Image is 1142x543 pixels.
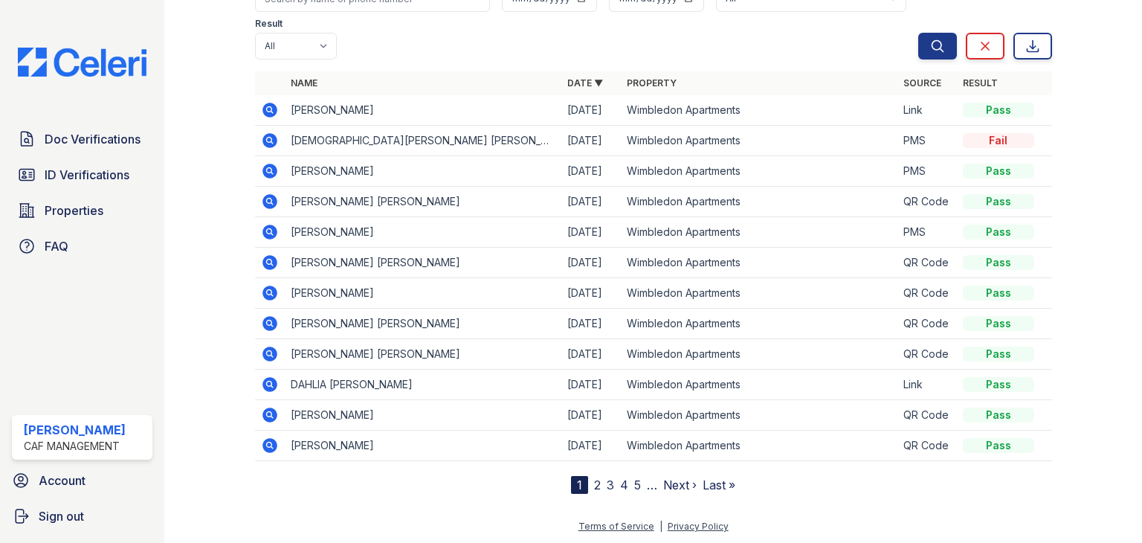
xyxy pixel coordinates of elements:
[561,370,621,400] td: [DATE]
[6,466,158,495] a: Account
[963,103,1034,118] div: Pass
[963,255,1034,270] div: Pass
[897,339,957,370] td: QR Code
[963,377,1034,392] div: Pass
[561,309,621,339] td: [DATE]
[285,95,561,126] td: [PERSON_NAME]
[6,501,158,531] a: Sign out
[703,478,735,492] a: Last »
[561,156,621,187] td: [DATE]
[39,507,84,525] span: Sign out
[668,521,729,532] a: Privacy Policy
[963,133,1034,148] div: Fail
[897,400,957,431] td: QR Code
[897,248,957,278] td: QR Code
[621,339,897,370] td: Wimbledon Apartments
[285,431,561,461] td: [PERSON_NAME]
[594,478,601,492] a: 2
[963,194,1034,209] div: Pass
[285,400,561,431] td: [PERSON_NAME]
[897,187,957,217] td: QR Code
[897,126,957,156] td: PMS
[285,370,561,400] td: DAHLIA [PERSON_NAME]
[285,309,561,339] td: [PERSON_NAME] [PERSON_NAME]
[285,278,561,309] td: [PERSON_NAME]
[285,248,561,278] td: [PERSON_NAME] [PERSON_NAME]
[561,95,621,126] td: [DATE]
[897,370,957,400] td: Link
[897,431,957,461] td: QR Code
[571,476,588,494] div: 1
[45,166,129,184] span: ID Verifications
[621,187,897,217] td: Wimbledon Apartments
[607,478,614,492] a: 3
[561,278,621,309] td: [DATE]
[561,431,621,461] td: [DATE]
[647,476,657,494] span: …
[963,438,1034,453] div: Pass
[897,309,957,339] td: QR Code
[903,77,941,89] a: Source
[659,521,662,532] div: |
[621,248,897,278] td: Wimbledon Apartments
[621,95,897,126] td: Wimbledon Apartments
[621,126,897,156] td: Wimbledon Apartments
[897,156,957,187] td: PMS
[561,217,621,248] td: [DATE]
[285,126,561,156] td: [DEMOGRAPHIC_DATA][PERSON_NAME] [PERSON_NAME]
[285,187,561,217] td: [PERSON_NAME] [PERSON_NAME]
[567,77,603,89] a: Date ▼
[627,77,677,89] a: Property
[621,370,897,400] td: Wimbledon Apartments
[621,309,897,339] td: Wimbledon Apartments
[285,217,561,248] td: [PERSON_NAME]
[24,421,126,439] div: [PERSON_NAME]
[12,196,152,225] a: Properties
[963,316,1034,331] div: Pass
[621,156,897,187] td: Wimbledon Apartments
[621,278,897,309] td: Wimbledon Apartments
[897,217,957,248] td: PMS
[45,237,68,255] span: FAQ
[6,48,158,77] img: CE_Logo_Blue-a8612792a0a2168367f1c8372b55b34899dd931a85d93a1a3d3e32e68fde9ad4.png
[255,18,283,30] label: Result
[45,130,141,148] span: Doc Verifications
[561,126,621,156] td: [DATE]
[39,472,86,489] span: Account
[897,278,957,309] td: QR Code
[963,347,1034,362] div: Pass
[963,408,1034,422] div: Pass
[12,160,152,190] a: ID Verifications
[24,439,126,454] div: CAF Management
[963,286,1034,301] div: Pass
[620,478,628,492] a: 4
[621,400,897,431] td: Wimbledon Apartments
[963,77,998,89] a: Result
[621,217,897,248] td: Wimbledon Apartments
[621,431,897,461] td: Wimbledon Apartments
[963,164,1034,179] div: Pass
[285,339,561,370] td: [PERSON_NAME] [PERSON_NAME]
[561,400,621,431] td: [DATE]
[561,339,621,370] td: [DATE]
[561,187,621,217] td: [DATE]
[963,225,1034,240] div: Pass
[578,521,654,532] a: Terms of Service
[561,248,621,278] td: [DATE]
[897,95,957,126] td: Link
[634,478,641,492] a: 5
[285,156,561,187] td: [PERSON_NAME]
[663,478,697,492] a: Next ›
[12,231,152,261] a: FAQ
[45,202,103,219] span: Properties
[291,77,317,89] a: Name
[12,124,152,154] a: Doc Verifications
